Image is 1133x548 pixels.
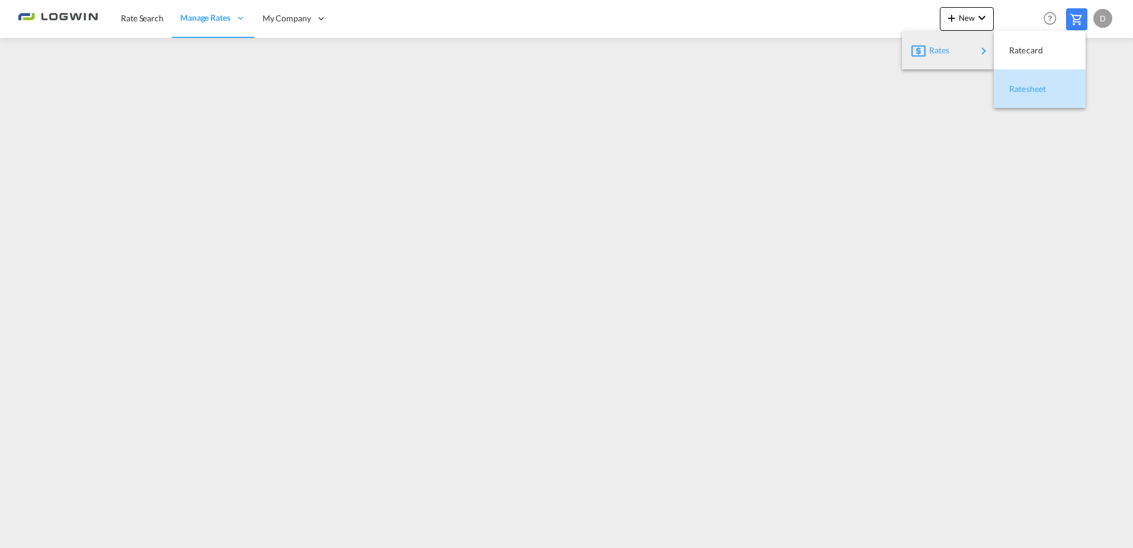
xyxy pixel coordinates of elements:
[1003,36,1076,65] div: Ratecard
[929,39,943,62] span: Rates
[977,44,991,58] md-icon: icon-chevron-right
[1009,39,1022,62] span: Ratecard
[1003,74,1076,104] div: Ratesheet
[1009,77,1022,101] span: Ratesheet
